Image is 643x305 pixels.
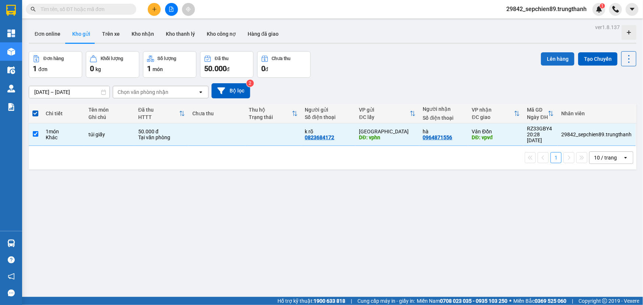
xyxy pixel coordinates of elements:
img: phone-icon [612,6,619,13]
button: Đã thu50.000đ [200,51,254,78]
div: Người nhận [423,106,465,112]
strong: 0369 525 060 [535,298,566,304]
div: Khối lượng [101,56,123,61]
sup: 1 [600,3,605,8]
span: đơn [38,66,48,72]
div: 0964871556 [423,134,452,140]
img: warehouse-icon [7,48,15,56]
div: túi giấy [88,132,131,137]
div: 10 / trang [594,154,617,161]
img: warehouse-icon [7,66,15,74]
span: đ [265,66,268,72]
div: k rõ [305,129,352,134]
button: Trên xe [96,25,126,43]
div: 0823684172 [305,134,335,140]
span: | [572,297,573,305]
button: 1 [551,152,562,163]
div: ĐC lấy [359,114,410,120]
div: [GEOGRAPHIC_DATA] [359,129,416,134]
div: Đã thu [138,107,179,113]
svg: open [623,155,629,161]
div: Đã thu [215,56,228,61]
img: warehouse-icon [7,239,15,247]
span: plus [152,7,157,12]
div: Tên món [88,107,131,113]
input: Select a date range. [29,86,109,98]
button: file-add [165,3,178,16]
button: Tạo Chuyến [578,52,618,66]
div: 20:28 [DATE] [527,132,554,143]
span: message [8,290,15,297]
span: | [351,297,352,305]
th: Toggle SortBy [356,104,419,123]
div: Thu hộ [249,107,292,113]
span: file-add [169,7,174,12]
span: 0 [90,64,94,73]
div: Mã GD [527,107,548,113]
img: dashboard-icon [7,29,15,37]
div: Vân Đồn [472,129,520,134]
div: Số điện thoại [423,115,465,121]
div: DĐ: vphn [359,134,416,140]
sup: 2 [247,80,254,87]
button: Đơn hàng1đơn [29,51,82,78]
button: Kho gửi [66,25,96,43]
img: warehouse-icon [7,85,15,92]
span: Hỗ trợ kỹ thuật: [277,297,345,305]
div: RZ33GBY4 [527,126,554,132]
div: 29842_sepchien89.trungthanh [561,132,632,137]
button: Hàng đã giao [242,25,284,43]
img: logo-vxr [6,5,16,16]
span: kg [95,66,101,72]
div: Chọn văn phòng nhận [118,88,168,96]
span: Miền Bắc [513,297,566,305]
button: Khối lượng0kg [86,51,139,78]
div: DĐ: vpvđ [472,134,520,140]
th: Toggle SortBy [468,104,524,123]
div: Chưa thu [192,111,241,116]
span: ⚪️ [509,299,511,302]
span: đ [227,66,230,72]
button: Kho công nợ [201,25,242,43]
div: Khác [46,134,81,140]
span: 29842_sepchien89.trungthanh [500,4,593,14]
div: Số điện thoại [305,114,352,120]
strong: 1900 633 818 [314,298,345,304]
th: Toggle SortBy [134,104,189,123]
div: Số lượng [158,56,177,61]
span: 50.000 [204,64,227,73]
span: Cung cấp máy in - giấy in: [357,297,415,305]
div: Tại văn phòng [138,134,185,140]
span: question-circle [8,256,15,263]
button: Chưa thu0đ [257,51,311,78]
button: Đơn online [29,25,66,43]
button: Số lượng1món [143,51,196,78]
th: Toggle SortBy [245,104,301,123]
span: search [31,7,36,12]
button: plus [148,3,161,16]
button: Lên hàng [541,52,574,66]
div: Ngày ĐH [527,114,548,120]
span: món [153,66,163,72]
div: Chi tiết [46,111,81,116]
div: VP nhận [472,107,514,113]
svg: open [198,89,204,95]
div: Đơn hàng [43,56,64,61]
div: HTTT [138,114,179,120]
span: aim [186,7,191,12]
div: ĐC giao [472,114,514,120]
span: notification [8,273,15,280]
th: Toggle SortBy [524,104,558,123]
span: copyright [602,298,607,304]
div: hà [423,129,465,134]
strong: 0708 023 035 - 0935 103 250 [440,298,507,304]
button: caret-down [626,3,639,16]
span: 1 [33,64,37,73]
div: 50.000 đ [138,129,185,134]
div: Trạng thái [249,114,292,120]
span: 1 [601,3,604,8]
img: solution-icon [7,103,15,111]
button: Bộ lọc [212,83,250,98]
div: Ghi chú [88,114,131,120]
span: Miền Nam [417,297,507,305]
